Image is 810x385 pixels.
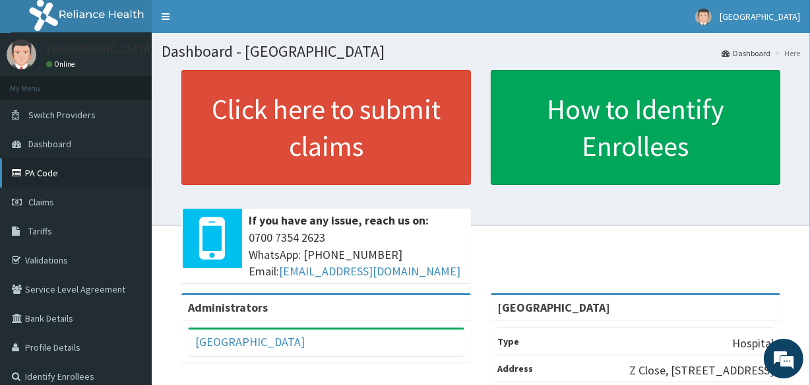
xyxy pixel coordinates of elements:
[720,11,800,22] span: [GEOGRAPHIC_DATA]
[46,43,155,55] p: [GEOGRAPHIC_DATA]
[491,70,780,185] a: How to Identify Enrollees
[188,300,268,315] b: Administrators
[497,335,519,347] b: Type
[629,362,774,379] p: Z Close, [STREET_ADDRESS]
[695,9,712,25] img: User Image
[28,109,96,121] span: Switch Providers
[69,74,222,91] div: Chat with us now
[497,300,610,315] strong: [GEOGRAPHIC_DATA]
[46,59,78,69] a: Online
[162,43,800,60] h1: Dashboard - [GEOGRAPHIC_DATA]
[24,66,53,99] img: d_794563401_company_1708531726252_794563401
[28,138,71,150] span: Dashboard
[772,48,800,59] li: Here
[722,48,770,59] a: Dashboard
[279,263,460,279] a: [EMAIL_ADDRESS][DOMAIN_NAME]
[28,196,54,208] span: Claims
[249,229,464,280] span: 0700 7354 2623 WhatsApp: [PHONE_NUMBER] Email:
[497,363,533,374] b: Address
[249,213,429,228] b: If you have any issue, reach us on:
[216,7,248,38] div: Minimize live chat window
[7,250,251,297] textarea: Type your message and hit 'Enter'
[732,335,774,352] p: Hospital
[181,70,471,185] a: Click here to submit claims
[7,40,36,69] img: User Image
[77,111,182,244] span: We're online!
[195,334,305,349] a: [GEOGRAPHIC_DATA]
[28,225,52,237] span: Tariffs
